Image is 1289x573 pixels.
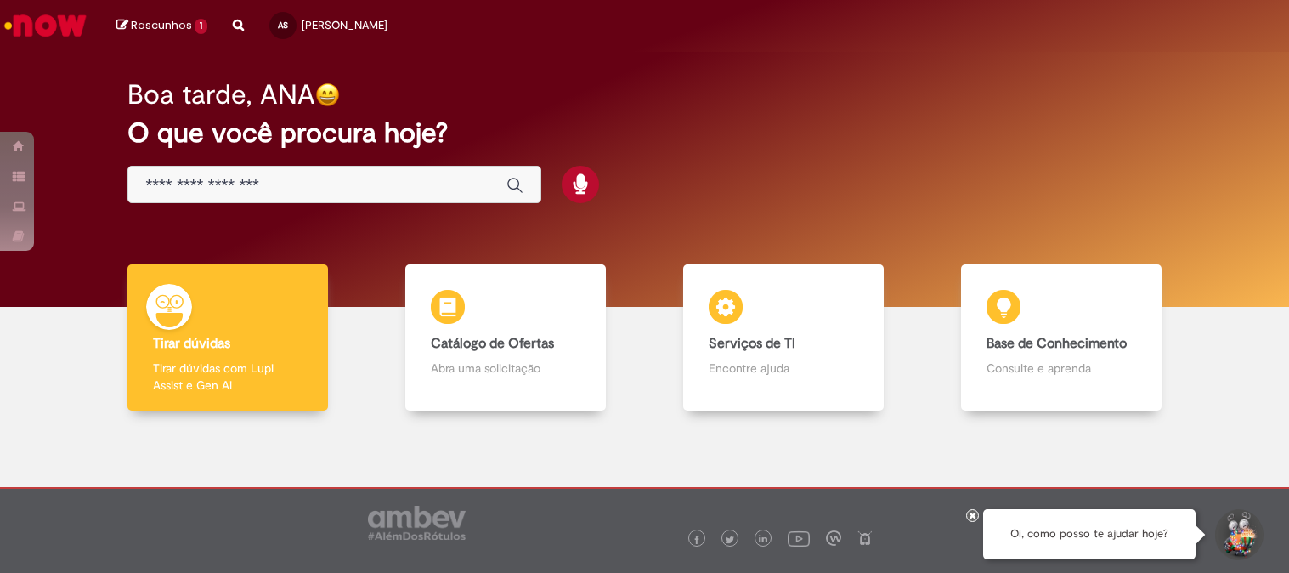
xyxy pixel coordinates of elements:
[709,360,858,377] p: Encontre ajuda
[367,264,645,411] a: Catálogo de Ofertas Abra uma solicitação
[315,82,340,107] img: happy-face.png
[127,118,1161,148] h2: O que você procura hoje?
[922,264,1200,411] a: Base de Conhecimento Consulte e aprenda
[116,18,207,34] a: Rascunhos
[2,9,89,43] img: ServiceNow
[987,335,1127,352] b: Base de Conhecimento
[759,535,767,545] img: logo_footer_linkedin.png
[278,20,288,31] span: AS
[1213,509,1264,560] button: Iniciar Conversa de Suporte
[431,335,554,352] b: Catálogo de Ofertas
[195,19,207,34] span: 1
[693,536,701,544] img: logo_footer_facebook.png
[645,264,923,411] a: Serviços de TI Encontre ajuda
[431,360,580,377] p: Abra uma solicitação
[987,360,1136,377] p: Consulte e aprenda
[726,536,734,544] img: logo_footer_twitter.png
[127,80,315,110] h2: Boa tarde, ANA
[857,530,873,546] img: logo_footer_naosei.png
[983,509,1196,559] div: Oi, como posso te ajudar hoje?
[788,527,810,549] img: logo_footer_youtube.png
[368,506,466,540] img: logo_footer_ambev_rotulo_gray.png
[826,530,841,546] img: logo_footer_workplace.png
[131,17,192,33] span: Rascunhos
[89,264,367,411] a: Tirar dúvidas Tirar dúvidas com Lupi Assist e Gen Ai
[302,18,387,32] span: [PERSON_NAME]
[153,360,302,394] p: Tirar dúvidas com Lupi Assist e Gen Ai
[709,335,795,352] b: Serviços de TI
[153,335,230,352] b: Tirar dúvidas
